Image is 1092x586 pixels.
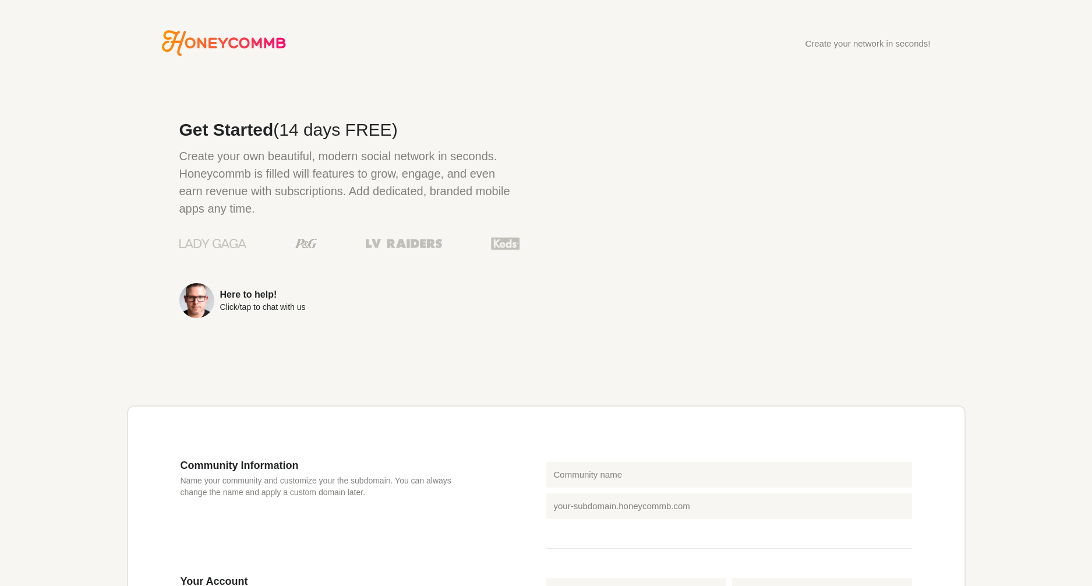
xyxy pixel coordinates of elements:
svg: Honeycommb [162,30,286,56]
img: Procter & Gamble [295,239,317,248]
img: Las Vegas Raiders [366,239,442,248]
img: Keds [491,236,520,251]
iframe: Intercom live chat [1047,541,1075,569]
p: Name your community and customize your the subdomain. You can always change the name and apply a ... [181,475,476,498]
div: Here to help! [220,290,306,299]
div: Click/tap to chat with us [220,303,306,311]
a: Go to Honeycommb homepage [162,30,286,56]
input: your-subdomain.honeycommb.com [546,493,912,519]
h2: Get Started [179,121,520,139]
a: Here to help!Click/tap to chat with us [179,283,520,318]
input: Community name [546,462,912,488]
h3: Community Information [181,459,476,472]
p: Create your own beautiful, modern social network in seconds. Honeycommb is filled will features t... [179,147,520,217]
span: (14 days FREE) [273,120,397,139]
div: Create your network in seconds! [805,39,930,48]
img: Sean [179,283,214,318]
img: Lady Gaga [179,235,246,252]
